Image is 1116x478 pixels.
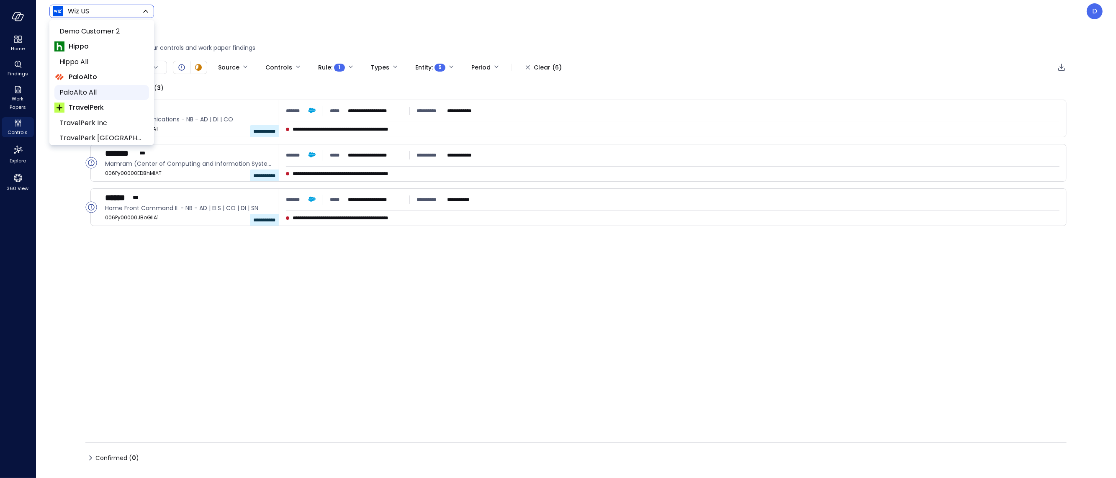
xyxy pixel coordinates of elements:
[69,72,97,82] span: PaloAlto
[59,26,142,36] span: Demo Customer 2
[54,131,149,146] li: TravelPerk UK
[54,72,64,82] img: PaloAlto
[54,85,149,100] li: PaloAlto All
[54,54,149,69] li: Hippo All
[59,133,142,143] span: TravelPerk [GEOGRAPHIC_DATA]
[59,87,142,98] span: PaloAlto All
[59,57,142,67] span: Hippo All
[54,103,64,113] img: TravelPerk
[54,24,149,39] li: Demo Customer 2
[54,116,149,131] li: TravelPerk Inc
[54,41,64,51] img: Hippo
[69,41,89,51] span: Hippo
[59,118,142,128] span: TravelPerk Inc
[69,103,104,113] span: TravelPerk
